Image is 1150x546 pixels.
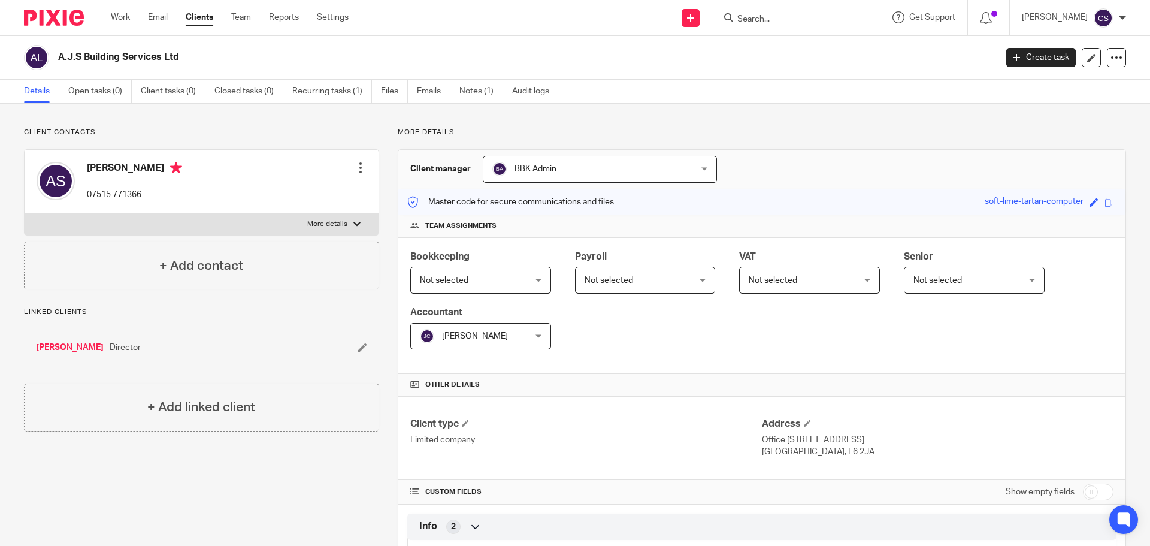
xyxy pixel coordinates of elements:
a: Emails [417,80,450,103]
span: Not selected [420,276,468,285]
img: svg%3E [420,329,434,343]
a: Settings [317,11,349,23]
i: Primary [170,162,182,174]
label: Show empty fields [1006,486,1075,498]
span: 2 [451,521,456,533]
a: Clients [186,11,213,23]
span: Not selected [585,276,633,285]
a: Reports [269,11,299,23]
p: [GEOGRAPHIC_DATA], E6 2JA [762,446,1113,458]
p: [PERSON_NAME] [1022,11,1088,23]
span: Bookkeeping [410,252,470,261]
img: svg%3E [492,162,507,176]
span: Payroll [575,252,607,261]
span: Get Support [909,13,955,22]
h4: Client type [410,418,762,430]
img: svg%3E [24,45,49,70]
img: svg%3E [1094,8,1113,28]
a: Details [24,80,59,103]
a: Create task [1006,48,1076,67]
a: Closed tasks (0) [214,80,283,103]
p: Client contacts [24,128,379,137]
p: Limited company [410,434,762,446]
h2: A.J.S Building Services Ltd [58,51,802,64]
a: Work [111,11,130,23]
h4: + Add contact [159,257,243,275]
h3: Client manager [410,163,471,175]
h4: [PERSON_NAME] [87,162,182,177]
p: 07515 771366 [87,189,182,201]
input: Search [736,14,844,25]
a: Recurring tasks (1) [292,80,372,103]
a: Team [231,11,251,23]
span: Not selected [749,276,797,285]
p: Linked clients [24,307,379,317]
a: Audit logs [512,80,558,103]
p: More details [398,128,1126,137]
img: svg%3E [37,162,75,200]
span: Not selected [913,276,962,285]
span: Team assignments [425,221,497,231]
p: More details [307,219,347,229]
span: Accountant [410,307,462,317]
span: BBK Admin [515,165,556,173]
img: Pixie [24,10,84,26]
a: Files [381,80,408,103]
h4: CUSTOM FIELDS [410,487,762,497]
p: Master code for secure communications and files [407,196,614,208]
span: VAT [739,252,756,261]
span: [PERSON_NAME] [442,332,508,340]
a: Client tasks (0) [141,80,205,103]
span: Info [419,520,437,533]
h4: Address [762,418,1113,430]
a: Notes (1) [459,80,503,103]
p: Office [STREET_ADDRESS] [762,434,1113,446]
span: Director [110,342,141,354]
a: Open tasks (0) [68,80,132,103]
a: Email [148,11,168,23]
span: Senior [904,252,933,261]
div: soft-lime-tartan-computer [985,195,1084,209]
span: Other details [425,380,480,390]
h4: + Add linked client [147,398,255,417]
a: [PERSON_NAME] [36,342,104,354]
